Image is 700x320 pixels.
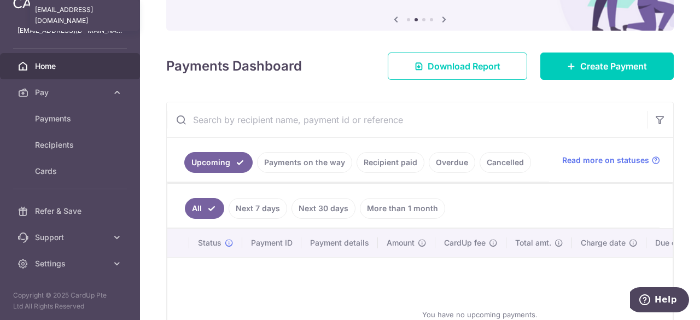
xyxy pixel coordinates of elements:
[655,237,688,248] span: Due date
[35,87,107,98] span: Pay
[428,60,500,73] span: Download Report
[291,198,355,219] a: Next 30 days
[229,198,287,219] a: Next 7 days
[562,155,649,166] span: Read more on statuses
[35,61,107,72] span: Home
[35,206,107,217] span: Refer & Save
[387,237,415,248] span: Amount
[357,152,424,173] a: Recipient paid
[388,53,527,80] a: Download Report
[17,25,122,36] p: [EMAIL_ADDRESS][DOMAIN_NAME]
[184,152,253,173] a: Upcoming
[360,198,445,219] a: More than 1 month
[444,237,486,248] span: CardUp fee
[166,56,302,76] h4: Payments Dashboard
[35,258,107,269] span: Settings
[562,155,660,166] a: Read more on statuses
[257,152,352,173] a: Payments on the way
[242,229,301,257] th: Payment ID
[167,102,647,137] input: Search by recipient name, payment id or reference
[480,152,531,173] a: Cancelled
[515,237,551,248] span: Total amt.
[630,287,689,315] iframe: Opens a widget where you can find more information
[35,166,107,177] span: Cards
[35,113,107,124] span: Payments
[198,237,221,248] span: Status
[35,139,107,150] span: Recipients
[581,237,626,248] span: Charge date
[301,229,378,257] th: Payment details
[540,53,674,80] a: Create Payment
[580,60,647,73] span: Create Payment
[185,198,224,219] a: All
[429,152,475,173] a: Overdue
[35,232,107,243] span: Support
